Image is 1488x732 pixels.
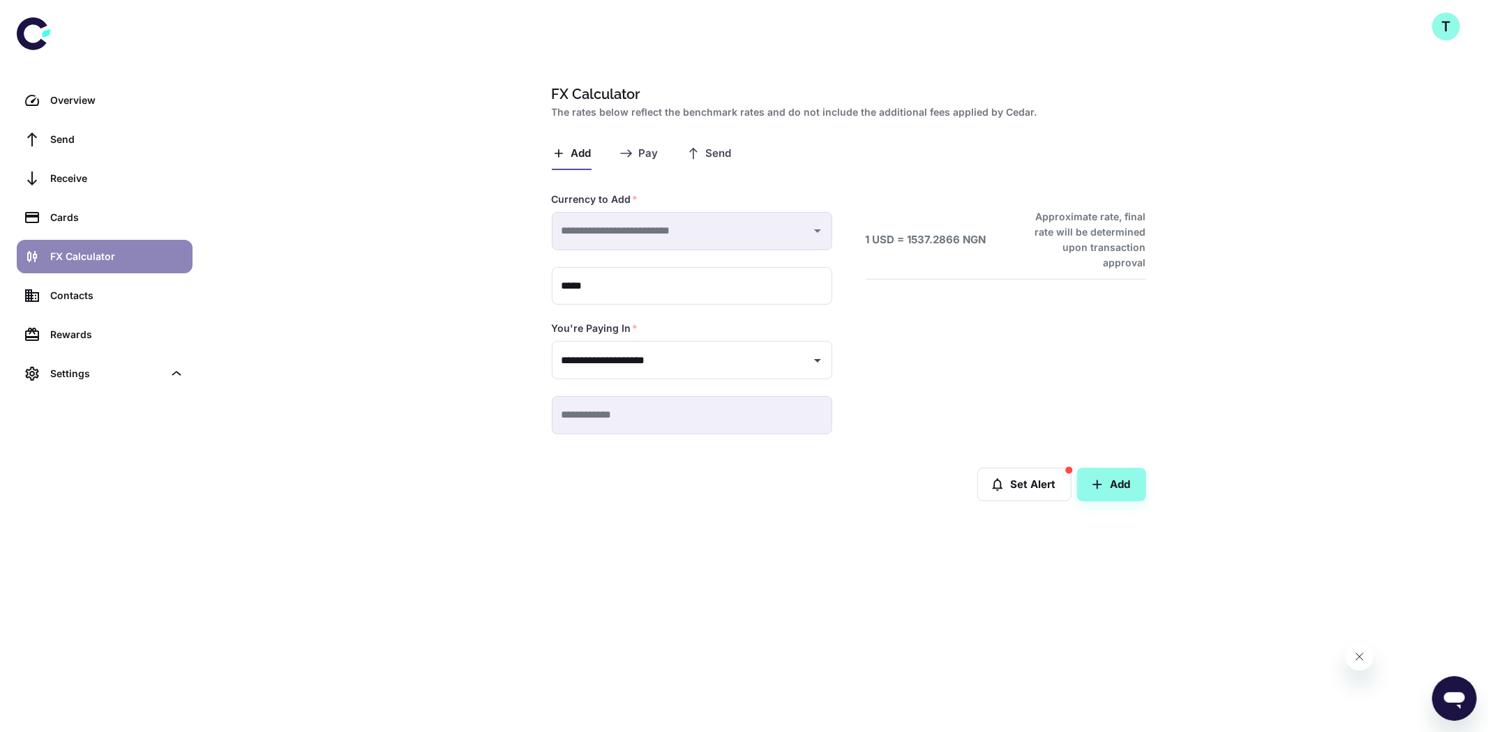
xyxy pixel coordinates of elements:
[1432,676,1477,721] iframe: Button to launch messaging window
[17,279,193,312] a: Contacts
[8,10,100,21] span: Hi. Need any help?
[50,171,184,186] div: Receive
[866,232,986,248] h6: 1 USD = 1537.2866 NGN
[1346,643,1374,671] iframe: Close message
[17,123,193,156] a: Send
[50,249,184,264] div: FX Calculator
[1432,13,1460,40] button: T
[50,132,184,147] div: Send
[552,84,1141,105] h1: FX Calculator
[1077,468,1146,501] button: Add
[639,147,659,160] span: Pay
[17,201,193,234] a: Cards
[552,192,638,206] label: Currency to Add
[17,162,193,195] a: Receive
[17,84,193,117] a: Overview
[50,366,163,381] div: Settings
[50,288,184,303] div: Contacts
[50,327,184,342] div: Rewards
[977,468,1072,501] button: Set Alert
[17,357,193,390] div: Settings
[1020,209,1146,270] h6: Approximate rate, final rate will be determined upon transaction approval
[17,240,193,273] a: FX Calculator
[50,210,184,225] div: Cards
[571,147,592,160] span: Add
[552,105,1141,120] h2: The rates below reflect the benchmark rates and do not include the additional fees applied by Cedar.
[808,351,827,370] button: Open
[552,321,638,335] label: You're Paying In
[17,318,193,351] a: Rewards
[50,93,184,108] div: Overview
[706,147,732,160] span: Send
